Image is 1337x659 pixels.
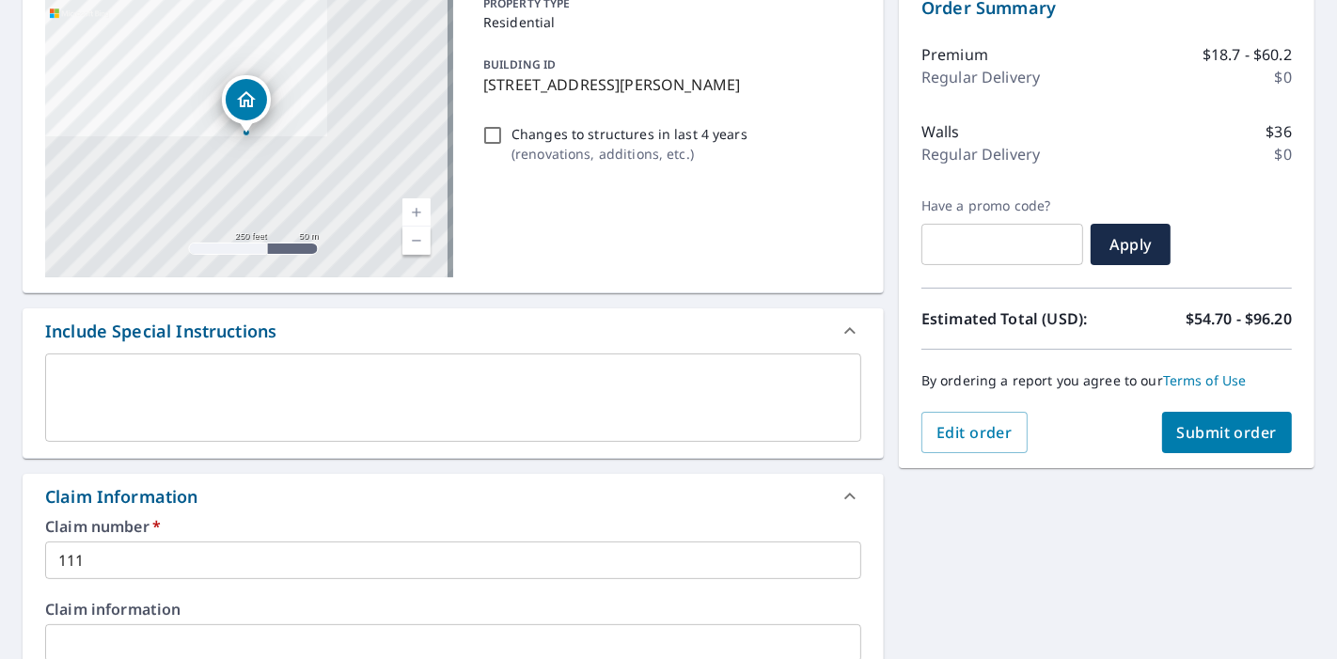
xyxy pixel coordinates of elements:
[921,143,1040,165] p: Regular Delivery
[1203,43,1292,66] p: $18.7 - $60.2
[402,227,431,255] a: Current Level 17, Zoom Out
[921,307,1107,330] p: Estimated Total (USD):
[921,66,1040,88] p: Regular Delivery
[45,519,861,534] label: Claim number
[921,412,1028,453] button: Edit order
[483,56,556,72] p: BUILDING ID
[23,474,884,519] div: Claim Information
[483,73,854,96] p: [STREET_ADDRESS][PERSON_NAME]
[1163,371,1247,389] a: Terms of Use
[1186,307,1292,330] p: $54.70 - $96.20
[45,484,198,510] div: Claim Information
[483,12,854,32] p: Residential
[1106,234,1156,255] span: Apply
[45,319,276,344] div: Include Special Instructions
[222,75,271,133] div: Dropped pin, building 1, Residential property, 200 Jane Hill Rd Ashland, KY 41101
[1275,66,1292,88] p: $0
[511,144,747,164] p: ( renovations, additions, etc. )
[921,197,1083,214] label: Have a promo code?
[1266,120,1292,143] p: $36
[921,120,960,143] p: Walls
[23,308,884,353] div: Include Special Instructions
[1275,143,1292,165] p: $0
[45,602,861,617] label: Claim information
[1091,224,1171,265] button: Apply
[936,422,1013,443] span: Edit order
[921,43,988,66] p: Premium
[1162,412,1293,453] button: Submit order
[1177,422,1278,443] span: Submit order
[511,124,747,144] p: Changes to structures in last 4 years
[921,372,1292,389] p: By ordering a report you agree to our
[402,198,431,227] a: Current Level 17, Zoom In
